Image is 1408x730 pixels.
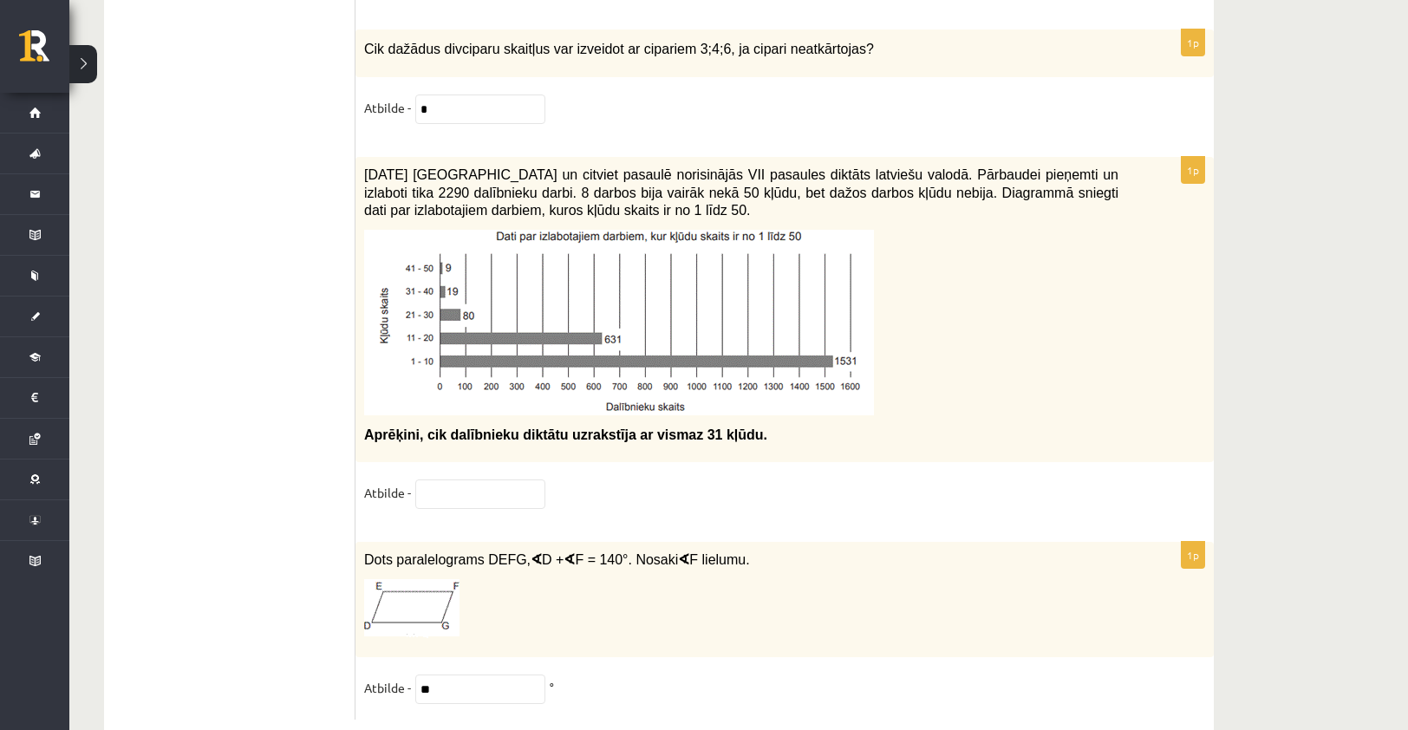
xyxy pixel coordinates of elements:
a: Rīgas 1. Tālmācības vidusskola [19,30,69,74]
p: 1p [1181,541,1205,569]
span: Cik dažādus divciparu skaitļus var izveidot ar cipariem 3;4;6, ja cipari neatkārtojas? [364,42,874,56]
: ∢ [678,552,689,567]
img: Attēls, kurā ir teksts, ekrānuzņēmums, rinda, skice Mākslīgā intelekta ģenerēts saturs var būt ne... [364,230,874,415]
p: 1p [1181,29,1205,56]
span: D + [542,552,564,567]
p: Atbilde - [364,95,411,121]
span: Aprēķini, cik dalībnieku diktātu uzrakstīja ar vismaz 31 kļūdu. [364,427,767,442]
span: [DATE] [GEOGRAPHIC_DATA] un citviet pasaulē norisinājās VII pasaules diktāts latviešu valodā. Pār... [364,167,1118,218]
: ∢ [564,552,575,567]
span: F = 140°. Nosaki [575,552,678,567]
fieldset: ° [364,675,1205,711]
p: Atbilde - [364,675,411,701]
img: Attēls, kurā ir rinda, ekrānuzņēmums, taisnstūris, tāfele Mākslīgā intelekta ģenerēts saturs var ... [364,579,460,638]
span: Dots paralelograms DEFG, [364,552,531,567]
p: 1p [1181,156,1205,184]
span: F lielumu. [689,552,749,567]
p: Atbilde - [364,479,411,505]
: ∢ [531,552,542,567]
